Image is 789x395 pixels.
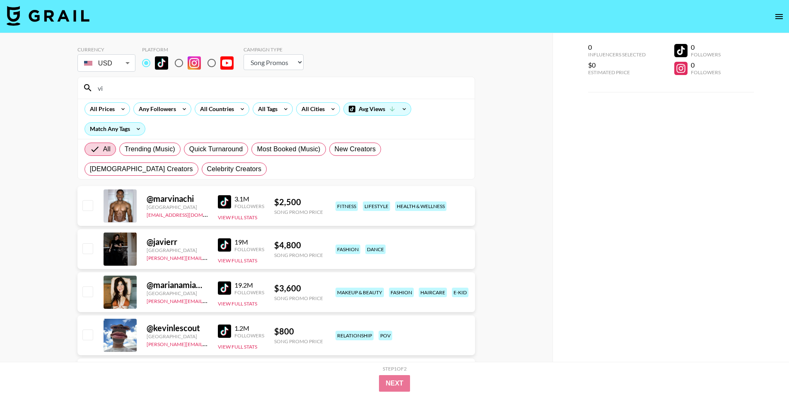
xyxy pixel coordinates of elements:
div: Followers [234,289,264,296]
span: Celebrity Creators [207,164,262,174]
div: Song Promo Price [274,295,323,301]
div: health & wellness [395,201,446,211]
div: All Prices [85,103,116,115]
div: All Countries [195,103,236,115]
div: Followers [234,246,264,252]
div: 19M [234,238,264,246]
div: makeup & beauty [335,288,384,297]
div: @ kevinlescout [147,323,208,333]
button: open drawer [771,8,787,25]
button: View Full Stats [218,344,257,350]
img: Grail Talent [7,6,89,26]
div: Song Promo Price [274,252,323,258]
img: TikTok [155,56,168,70]
span: [DEMOGRAPHIC_DATA] Creators [90,164,193,174]
div: @ javierr [147,237,208,247]
div: [GEOGRAPHIC_DATA] [147,204,208,210]
div: Estimated Price [588,69,646,75]
div: [GEOGRAPHIC_DATA] [147,247,208,253]
img: TikTok [218,238,231,252]
div: Followers [234,332,264,339]
div: dance [365,245,386,254]
div: $ 3,600 [274,283,323,293]
div: haircare [419,288,447,297]
div: pov [379,331,392,340]
div: USD [79,56,134,70]
div: lifestyle [363,201,390,211]
a: [PERSON_NAME][EMAIL_ADDRESS][DOMAIN_NAME] [147,296,269,304]
div: 1.2M [234,324,264,332]
div: e-kid [452,288,468,297]
div: @ marvinachi [147,194,208,204]
div: 0 [691,61,721,69]
span: Most Booked (Music) [257,144,320,154]
div: fashion [335,245,360,254]
span: All [103,144,111,154]
div: Song Promo Price [274,209,323,215]
div: Any Followers [134,103,178,115]
div: All Tags [253,103,279,115]
button: Next [379,375,410,392]
a: [PERSON_NAME][EMAIL_ADDRESS][DOMAIN_NAME] [147,339,269,347]
a: [PERSON_NAME][EMAIL_ADDRESS][DOMAIN_NAME] [147,253,269,261]
div: fashion [389,288,414,297]
div: $ 4,800 [274,240,323,250]
div: Avg Views [344,103,411,115]
div: Followers [691,69,721,75]
img: YouTube [220,56,234,70]
div: Match Any Tags [85,123,145,135]
button: View Full Stats [218,300,257,307]
div: Influencers Selected [588,51,646,58]
img: TikTok [218,195,231,208]
div: Song Promo Price [274,338,323,344]
span: New Creators [335,144,376,154]
div: Currency [77,46,135,53]
div: $0 [588,61,646,69]
div: Platform [142,46,240,53]
div: Followers [234,203,264,209]
img: TikTok [218,325,231,338]
span: Quick Turnaround [189,144,243,154]
div: relationship [335,331,374,340]
div: 0 [588,43,646,51]
div: Campaign Type [244,46,304,53]
div: @ marianamiamorch [147,280,208,290]
img: Instagram [188,56,201,70]
div: 19.2M [234,281,264,289]
img: TikTok [218,281,231,295]
input: Search by User Name [93,81,470,95]
div: $ 800 [274,326,323,337]
div: Followers [691,51,721,58]
div: [GEOGRAPHIC_DATA] [147,290,208,296]
div: Step 1 of 2 [383,366,407,372]
div: 0 [691,43,721,51]
div: $ 2,500 [274,197,323,207]
div: [GEOGRAPHIC_DATA] [147,333,208,339]
span: Trending (Music) [125,144,175,154]
div: 3.1M [234,195,264,203]
button: View Full Stats [218,257,257,264]
button: View Full Stats [218,214,257,221]
div: All Cities [297,103,326,115]
div: fitness [335,201,358,211]
a: [EMAIL_ADDRESS][DOMAIN_NAME] [147,210,230,218]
